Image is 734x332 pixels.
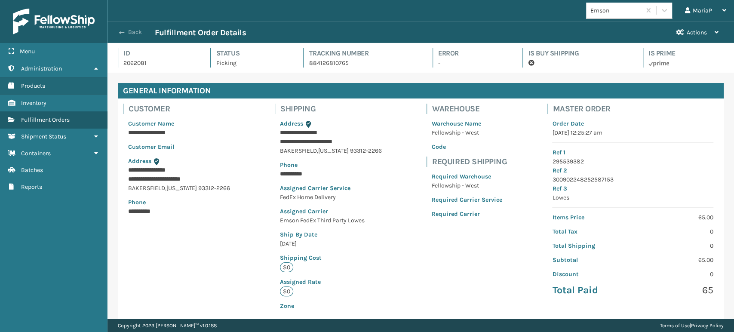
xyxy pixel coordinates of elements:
span: Products [21,82,45,89]
h4: Is Buy Shipping [528,48,627,58]
p: $0 [280,262,293,272]
p: Ref 3 [552,184,713,193]
div: Emson [590,6,642,15]
h4: Customer [129,104,235,114]
p: 0 [638,270,713,279]
p: Ref 2 [552,166,713,175]
p: Ship By Date [280,230,382,239]
span: Administration [21,65,62,72]
p: Required Carrier [432,209,502,218]
p: Phone [128,198,230,207]
p: Customer Name [128,119,230,128]
span: Actions [687,29,707,36]
p: Order Date [552,119,713,128]
button: Back [115,28,155,36]
p: Subtotal [552,255,627,264]
p: 884126810765 [309,58,417,68]
a: Terms of Use [660,323,690,329]
span: [US_STATE] [318,147,349,154]
h4: Error [438,48,507,58]
p: Code [432,142,502,151]
span: Fulfillment Orders [21,116,70,123]
p: 0 [638,241,713,250]
h3: Fulfillment Order Details [155,28,246,38]
p: Required Carrier Service [432,195,502,204]
p: Warehouse Name [432,119,502,128]
span: Shipment Status [21,133,66,140]
p: Total Tax [552,227,627,236]
h4: Status [216,48,288,58]
p: 2062081 [123,58,195,68]
p: $0 [280,286,293,296]
span: , [317,147,318,154]
p: Assigned Carrier Service [280,184,382,193]
p: Ref 1 [552,148,713,157]
p: Emson FedEx Third Party Lowes [280,216,382,225]
h4: Warehouse [432,104,507,114]
p: Discount [552,270,627,279]
span: Address [280,120,303,127]
p: Lowes [552,193,713,202]
span: Batches [21,166,43,174]
span: [US_STATE] [166,184,197,192]
span: Reports [21,183,42,191]
p: 300902248252587153 [552,175,713,184]
p: 0 [638,227,713,236]
p: Assigned Carrier [280,207,382,216]
span: 93312-2266 [350,147,382,154]
img: logo [13,9,95,34]
p: Shipping Cost [280,253,382,262]
p: Customer Email [128,142,230,151]
p: 65 [638,284,713,297]
span: BAKERSFIELD [280,147,317,154]
p: Phone [280,160,382,169]
p: Items Price [552,213,627,222]
div: | [660,319,724,332]
h4: General Information [118,83,724,98]
h4: Required Shipping [432,157,507,167]
p: 65.00 [638,213,713,222]
a: Privacy Policy [691,323,724,329]
p: Fellowship - West [432,181,502,190]
span: Menu [20,48,35,55]
p: Required Warehouse [432,172,502,181]
p: Total Shipping [552,241,627,250]
span: Inventory [21,99,46,107]
h4: Id [123,48,195,58]
p: 65.00 [638,255,713,264]
p: [DATE] 12:25:27 am [552,128,713,137]
span: Address [128,157,151,165]
p: - [438,58,507,68]
button: Actions [669,22,726,43]
h4: Is Prime [648,48,724,58]
p: FedEx Home Delivery [280,193,382,202]
span: Containers [21,150,51,157]
p: Assigned Rate [280,277,382,286]
h4: Shipping [280,104,387,114]
p: Picking [216,58,288,68]
p: 295539382 [552,157,713,166]
p: [DATE] [280,239,382,248]
span: 93312-2266 [198,184,230,192]
p: Zone [280,301,382,310]
span: , [165,184,166,192]
p: Copyright 2023 [PERSON_NAME]™ v 1.0.188 [118,319,217,332]
h4: Master Order [553,104,719,114]
p: Total Paid [552,284,627,297]
span: BAKERSFIELD [128,184,165,192]
h4: Tracking Number [309,48,417,58]
p: Fellowship - West [432,128,502,137]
